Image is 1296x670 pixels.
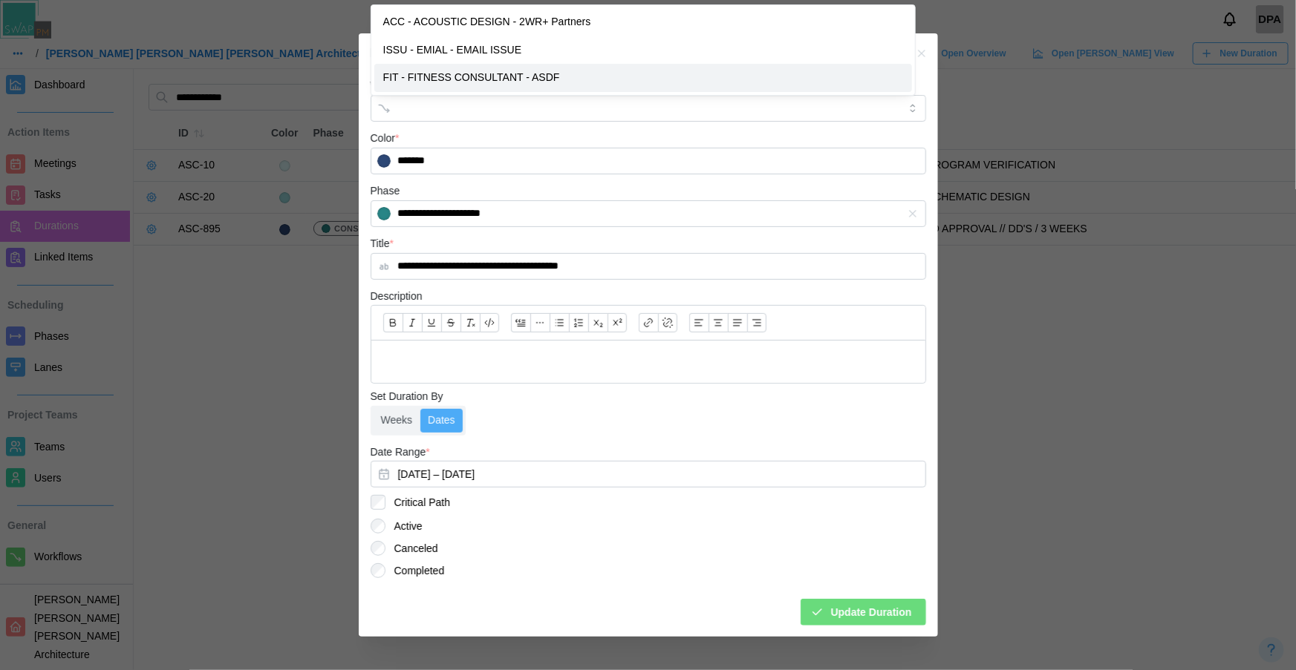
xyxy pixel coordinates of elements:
button: Align text: center [709,313,728,332]
label: Set Duration By [371,389,443,405]
button: February 26, 2025 – March 21, 2025 [371,461,926,487]
button: Align text: left [689,313,709,332]
label: Color [371,131,400,147]
label: Active [385,519,423,533]
button: Superscript [608,313,627,332]
button: Link [639,313,658,332]
button: Update Duration [801,599,926,625]
div: ISSU - EMIAL - EMAIL ISSUE [374,36,912,65]
label: Canceled [385,541,438,556]
button: Remove link [658,313,677,332]
button: Subscript [588,313,608,332]
button: Horizontal line [530,313,550,332]
button: Underline [422,313,441,332]
button: Align text: justify [728,313,747,332]
button: Ordered list [569,313,588,332]
button: Clear formatting [460,313,480,332]
button: Italic [403,313,422,332]
span: Update Duration [831,600,912,625]
button: Blockquote [511,313,530,332]
label: Description [371,289,423,305]
button: Bullet list [550,313,569,332]
div: ACC - ACOUSTIC DESIGN - 2WR+ Partners [374,8,912,36]
label: Critical Path [385,495,450,510]
div: FIT - FITNESS CONSULTANT - ASDF [374,64,912,92]
button: Bold [383,313,403,332]
button: Strikethrough [441,313,460,332]
label: Completed [385,563,445,578]
label: Weeks [374,409,420,433]
label: Date Range [371,444,430,461]
label: Dates [420,409,463,433]
label: Phase [371,183,400,200]
button: Code [480,313,499,332]
label: Title [371,236,394,252]
button: Align text: right [747,313,766,332]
